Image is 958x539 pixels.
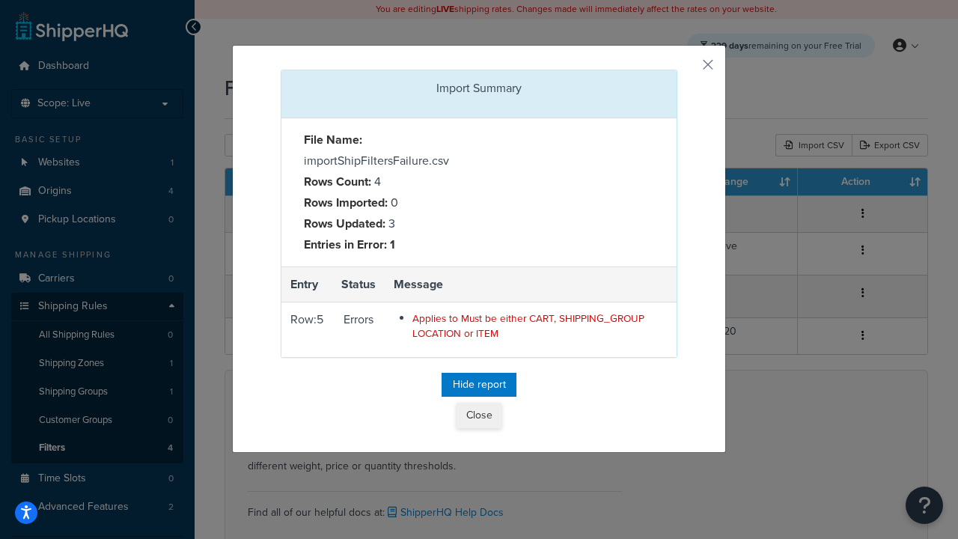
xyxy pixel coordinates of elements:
[293,82,665,95] h3: Import Summary
[457,403,501,428] button: Close
[304,236,395,253] strong: Entries in Error: 1
[304,131,362,148] strong: File Name:
[385,267,677,302] th: Message
[281,267,332,302] th: Entry
[442,373,516,397] button: Hide report
[293,130,479,255] div: importShipFiltersFailure.csv 4 0 3
[304,194,388,211] strong: Rows Imported:
[304,215,385,232] strong: Rows Updated:
[304,173,371,190] strong: Rows Count:
[281,302,332,357] td: Row: 5
[412,311,644,340] span: Applies to Must be either CART, SHIPPING_GROUP LOCATION or ITEM
[332,267,385,302] th: Status
[332,302,385,357] td: Errors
